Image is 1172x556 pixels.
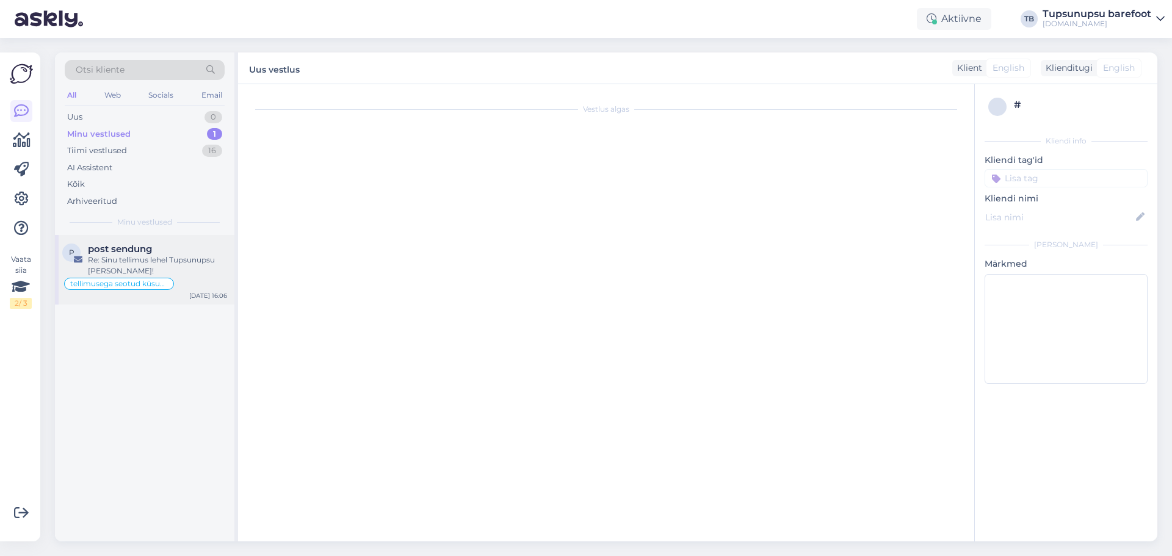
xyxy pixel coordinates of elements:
[1014,98,1144,112] div: #
[67,195,117,208] div: Arhiveeritud
[70,280,168,287] span: tellimusega seotud küsumus
[985,258,1148,270] p: Märkmed
[189,291,227,300] div: [DATE] 16:06
[204,111,222,123] div: 0
[10,298,32,309] div: 2 / 3
[117,217,172,228] span: Minu vestlused
[199,87,225,103] div: Email
[10,254,32,309] div: Vaata siia
[67,162,112,174] div: AI Assistent
[67,128,131,140] div: Minu vestlused
[1043,9,1151,19] div: Tupsunupsu barefoot
[207,128,222,140] div: 1
[88,244,152,255] span: post sendung
[917,8,991,30] div: Aktiivne
[985,192,1148,205] p: Kliendi nimi
[1041,62,1093,74] div: Klienditugi
[69,248,74,257] span: p
[202,145,222,157] div: 16
[102,87,123,103] div: Web
[985,211,1134,224] input: Lisa nimi
[67,111,82,123] div: Uus
[985,154,1148,167] p: Kliendi tag'id
[1021,10,1038,27] div: TB
[250,104,962,115] div: Vestlus algas
[10,62,33,85] img: Askly Logo
[985,239,1148,250] div: [PERSON_NAME]
[985,135,1148,146] div: Kliendi info
[1043,9,1165,29] a: Tupsunupsu barefoot[DOMAIN_NAME]
[67,178,85,190] div: Kõik
[985,169,1148,187] input: Lisa tag
[146,87,176,103] div: Socials
[1043,19,1151,29] div: [DOMAIN_NAME]
[249,60,300,76] label: Uus vestlus
[88,255,227,276] div: Re: Sinu tellimus lehel Tupsunupsu [PERSON_NAME]!
[952,62,982,74] div: Klient
[1103,62,1135,74] span: English
[67,145,127,157] div: Tiimi vestlused
[65,87,79,103] div: All
[76,63,125,76] span: Otsi kliente
[993,62,1024,74] span: English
